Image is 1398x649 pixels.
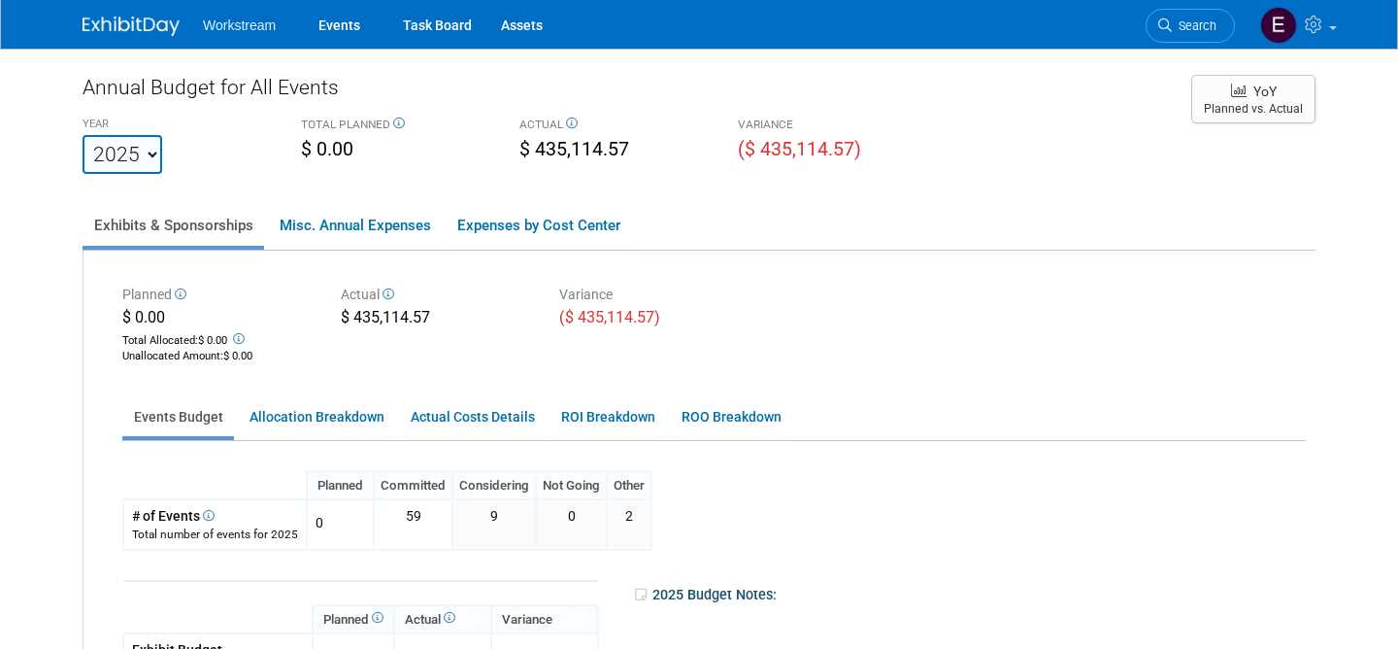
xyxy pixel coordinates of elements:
[83,117,272,135] div: YEAR
[452,471,536,499] th: Considering
[738,117,927,136] div: VARIANCE
[238,398,395,436] a: Allocation Breakdown
[491,605,598,633] th: Variance
[1191,75,1315,123] button: YoY Planned vs. Actual
[203,17,276,33] span: Workstream
[341,307,530,332] div: $ 435,114.57
[83,17,180,36] img: ExhibitDay
[83,205,264,246] a: Exhibits & Sponsorships
[83,73,1172,112] div: Annual Budget for All Events
[607,471,651,499] th: Other
[122,398,234,436] a: Events Budget
[559,308,660,326] span: ($ 435,114.57)
[559,285,749,307] div: Variance
[301,117,490,136] div: TOTAL PLANNED
[122,308,165,326] span: $ 0.00
[670,398,792,436] a: ROO Breakdown
[1172,18,1216,33] span: Search
[307,471,374,499] th: Planned
[374,471,452,499] th: Committed
[1260,7,1297,44] img: Ellie Mirman
[607,499,651,549] td: 2
[223,350,252,362] span: $ 0.00
[268,205,442,246] a: Misc. Annual Expenses
[633,580,1304,609] div: 2025 Budget Notes:
[536,471,607,499] th: Not Going
[122,349,312,364] div: :
[132,506,298,526] div: # of Events
[446,205,631,246] a: Expenses by Cost Center
[198,334,227,347] span: $ 0.00
[313,605,394,633] th: Planned
[1146,9,1235,43] a: Search
[1253,84,1277,99] span: YoY
[549,398,666,436] a: ROI Breakdown
[122,329,312,349] div: Total Allocated:
[738,138,861,160] span: ($ 435,114.57)
[374,499,452,549] td: 59
[122,285,312,307] div: Planned
[341,285,530,307] div: Actual
[301,138,353,160] span: $ 0.00
[399,398,546,436] a: Actual Costs Details
[519,138,629,160] span: $ 435,114.57
[536,499,607,549] td: 0
[519,117,709,136] div: ACTUAL
[132,527,298,543] div: Total number of events for 2025
[452,499,536,549] td: 9
[316,506,323,532] div: 0
[394,605,491,633] th: Actual
[122,350,220,362] span: Unallocated Amount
